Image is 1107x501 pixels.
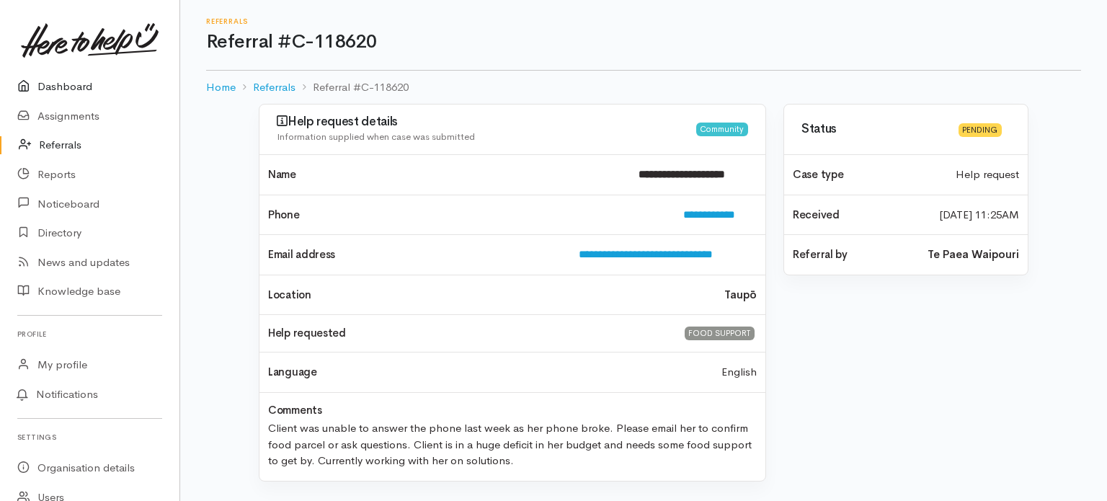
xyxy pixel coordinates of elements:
[947,167,1028,183] div: Help request
[793,249,910,261] h4: Referral by
[685,327,755,340] div: FOOD SUPPORT
[268,209,666,221] h4: Phone
[295,79,409,96] li: Referral #C-118620
[253,79,295,96] a: Referrals
[793,169,938,181] h4: Case type
[793,209,922,221] h4: Received
[277,115,696,129] h3: Help request details
[268,249,561,261] h4: Email address
[268,289,707,301] h4: Location
[206,71,1081,105] nav: breadcrumb
[268,366,317,378] h4: Language
[259,416,765,469] div: Client was unable to answer the phone last week as her phone broke. Please email her to confirm f...
[277,130,475,143] span: Information supplied when case was submitted
[939,207,1019,223] time: [DATE] 11:25AM
[268,169,621,181] h4: Name
[959,123,1002,137] div: Pending
[268,327,665,340] h4: Help requested
[801,123,950,136] h3: Status
[713,364,765,381] div: English
[206,79,236,96] a: Home
[724,287,757,303] b: Taupō
[17,427,162,447] h6: Settings
[696,123,748,136] div: Community
[206,32,1081,53] h1: Referral #C-118620
[206,17,1081,25] h6: Referrals
[268,404,322,417] h4: Comments
[17,324,162,344] h6: Profile
[928,247,1019,263] b: Te Paea Waipouri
